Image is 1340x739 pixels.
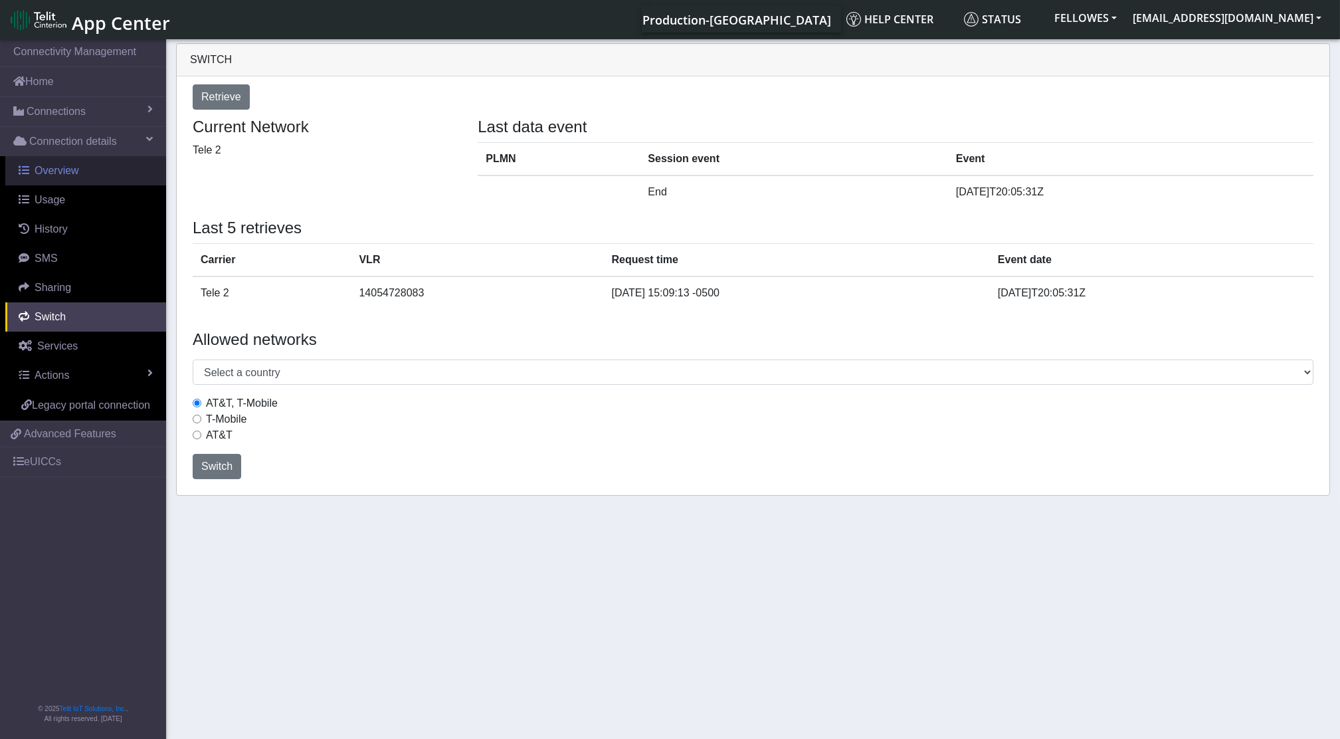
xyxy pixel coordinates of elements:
span: Tele 2 [193,144,221,156]
span: Services [37,340,78,352]
h4: Last 5 retrieves [193,219,1313,238]
a: SMS [5,244,166,273]
span: Production-[GEOGRAPHIC_DATA] [642,12,831,28]
td: 14054728083 [351,276,603,309]
span: Sharing [35,282,71,293]
th: Event date [990,243,1313,276]
a: Status [959,6,1046,33]
button: Switch [193,454,241,479]
td: [DATE] 15:09:13 -0500 [604,276,990,309]
th: Event [948,142,1313,175]
td: [DATE]T20:05:31Z [990,276,1313,309]
img: knowledge.svg [846,12,861,27]
td: [DATE]T20:05:31Z [948,175,1313,208]
a: Telit IoT Solutions, Inc. [60,705,126,712]
span: Legacy portal connection [32,399,150,411]
span: Switch [35,311,66,322]
a: Actions [5,361,166,390]
span: App Center [72,11,170,35]
img: logo-telit-cinterion-gw-new.png [11,9,66,31]
a: Overview [5,156,166,185]
td: End [640,175,947,208]
span: History [35,223,68,235]
span: Actions [35,369,69,381]
label: T-Mobile [206,411,246,427]
a: Help center [841,6,959,33]
span: Usage [35,194,65,205]
th: Session event [640,142,947,175]
a: Your current platform instance [642,6,830,33]
a: History [5,215,166,244]
button: FELLOWES [1046,6,1125,30]
label: AT&T [206,427,233,443]
span: Overview [35,165,79,176]
span: Switch [190,54,232,65]
button: Retrieve [193,84,250,110]
th: Request time [604,243,990,276]
h4: Last data event [478,118,1313,137]
img: status.svg [964,12,979,27]
span: Help center [846,12,933,27]
th: VLR [351,243,603,276]
a: Switch [5,302,166,332]
span: Retrieve [201,91,241,102]
th: Carrier [193,243,351,276]
h4: Current Network [193,118,458,137]
span: Advanced Features [24,426,116,442]
td: Tele 2 [193,276,351,309]
h4: Allowed networks [193,330,1313,350]
span: Connection details [29,134,117,150]
a: Services [5,332,166,361]
th: PLMN [478,142,640,175]
a: App Center [11,5,168,34]
label: AT&T, T-Mobile [206,395,278,411]
a: Usage [5,185,166,215]
span: Status [964,12,1021,27]
span: Switch [201,461,233,472]
a: Sharing [5,273,166,302]
span: Connections [27,104,86,120]
button: [EMAIL_ADDRESS][DOMAIN_NAME] [1125,6,1329,30]
span: SMS [35,253,58,264]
